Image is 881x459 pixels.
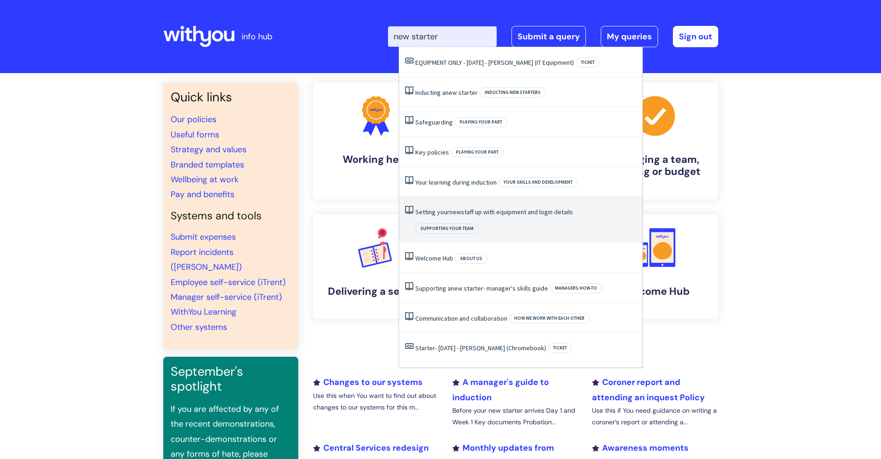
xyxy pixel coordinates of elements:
p: Use this if You need guidance on writing a coroner’s report or attending a... [592,405,718,428]
a: Sign out [673,26,718,47]
a: Managing a team, building or budget [592,82,718,199]
h2: Recently added or updated [313,348,718,366]
a: Inducting anew starter [415,88,478,97]
span: How we work with each other [509,313,590,323]
h3: Quick links [171,90,291,105]
a: Wellbeing at work [171,174,239,185]
a: Branded templates [171,159,244,170]
a: Strategy and values [171,144,246,155]
a: Awareness moments [592,442,689,453]
span: Managers how-to [550,283,602,293]
span: Supporting your team [415,223,479,234]
span: starter [464,284,483,292]
span: About Us [455,254,487,264]
h4: Managing a team, building or budget [600,154,711,178]
h4: Working here [320,154,431,166]
div: | - [388,26,718,47]
a: Working here [313,82,439,199]
a: Submit expenses [171,231,236,242]
a: Other systems [171,322,227,333]
a: Submit a query [511,26,586,47]
a: Delivering a service [313,214,439,319]
span: Ticket [548,343,572,353]
a: Welcome Hub [415,254,453,262]
a: Manager self-service (iTrent) [171,292,282,303]
a: Communication and collaboration [415,314,507,323]
a: Your learning during induction [415,178,497,186]
p: Use this when You want to find out about changes to our systems for this m... [313,390,439,413]
h4: Welcome Hub [600,285,711,298]
span: new [451,284,462,292]
h4: Delivering a service [320,285,431,298]
a: Setting yournewstaff up with equipment and login details [415,208,573,216]
a: Welcome Hub [592,214,718,319]
a: Coroner report and attending an inquest Policy [592,377,705,403]
span: Starter [415,344,435,352]
a: WithYou Learning [171,306,236,317]
span: Playing your part [451,147,504,157]
a: A manager's guide to induction [452,377,549,403]
span: Ticket [576,57,600,68]
a: Safeguarding [415,118,453,126]
p: Before your new starter arrives Day 1 and Week 1 Key documents Probation... [452,405,578,428]
span: Your skills and development [499,177,578,187]
span: starter [458,88,478,97]
a: EQUIPMENT ONLY - [DATE] - [PERSON_NAME] (IT Equipment) [415,58,574,67]
a: Report incidents ([PERSON_NAME]) [171,247,242,273]
span: Playing your part [455,117,507,127]
a: Our policies [171,114,216,125]
a: Changes to our systems [313,377,423,388]
a: Key policies [415,148,449,156]
span: new [450,208,461,216]
a: Useful forms [171,129,219,140]
a: My queries [601,26,658,47]
a: Supporting anew starter- manager's skills guide [415,284,548,292]
p: info hub [241,29,272,44]
h3: September's spotlight [171,364,291,394]
span: new [445,88,457,97]
a: Starter- [DATE] - [PERSON_NAME] (Chromebook) [415,344,546,352]
h4: Systems and tools [171,210,291,223]
a: Pay and benefits [171,189,234,200]
input: Search [388,26,497,47]
span: Inducting new starters [480,87,546,98]
a: Employee self-service (iTrent) [171,277,286,288]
